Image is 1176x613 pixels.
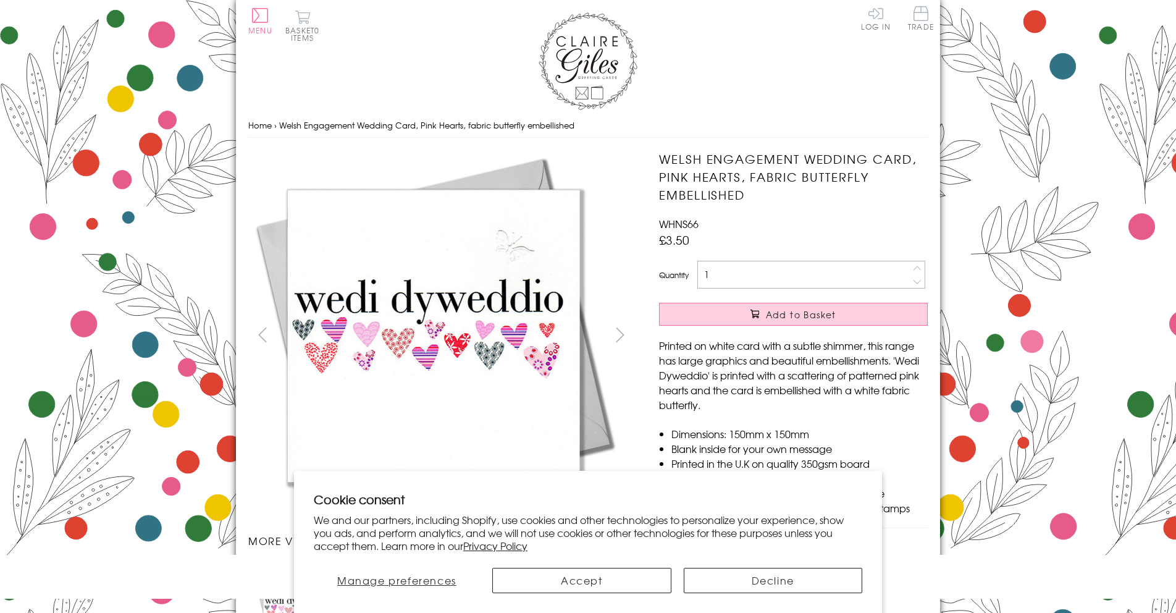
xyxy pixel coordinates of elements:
[274,119,277,131] span: ›
[291,25,319,43] span: 0 items
[659,150,928,203] h1: Welsh Engagement Wedding Card, Pink Hearts, fabric butterfly embellished
[659,216,699,231] span: WHNS66
[248,113,928,138] nav: breadcrumbs
[659,269,689,281] label: Quantity
[248,8,272,34] button: Menu
[659,303,928,326] button: Add to Basket
[337,573,456,588] span: Manage preferences
[285,10,319,41] button: Basket0 items
[492,568,671,593] button: Accept
[671,426,928,441] li: Dimensions: 150mm x 150mm
[314,568,480,593] button: Manage preferences
[684,568,863,593] button: Decline
[659,338,928,412] p: Printed on white card with a subtle shimmer, this range has large graphics and beautiful embellis...
[314,491,862,508] h2: Cookie consent
[314,514,862,552] p: We and our partners, including Shopify, use cookies and other technologies to personalize your ex...
[539,12,637,110] img: Claire Giles Greetings Cards
[908,6,934,30] span: Trade
[766,308,836,321] span: Add to Basket
[671,456,928,471] li: Printed in the U.K on quality 350gsm board
[463,538,527,553] a: Privacy Policy
[248,25,272,36] span: Menu
[248,533,634,548] h3: More views
[908,6,934,33] a: Trade
[671,441,928,456] li: Blank inside for your own message
[861,6,891,30] a: Log In
[248,150,619,521] img: Welsh Engagement Wedding Card, Pink Hearts, fabric butterfly embellished
[279,119,574,131] span: Welsh Engagement Wedding Card, Pink Hearts, fabric butterfly embellished
[607,321,634,349] button: next
[248,119,272,131] a: Home
[659,231,689,248] span: £3.50
[248,321,276,349] button: prev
